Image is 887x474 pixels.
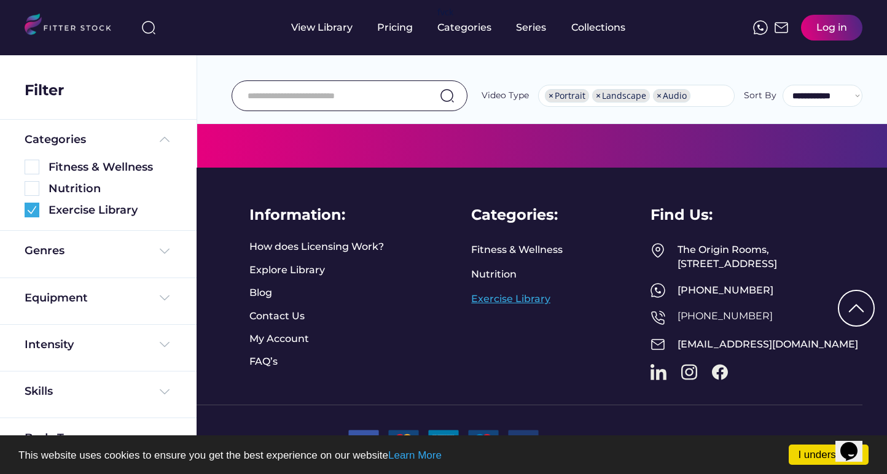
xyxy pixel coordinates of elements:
[549,91,553,100] span: ×
[471,243,563,257] a: Fitness & Wellness
[348,430,379,449] img: 1.png
[753,20,768,35] img: meteor-icons_whatsapp%20%281%29.svg
[678,338,858,350] a: [EMAIL_ADDRESS][DOMAIN_NAME]
[25,160,39,174] img: Rectangle%205126.svg
[678,243,862,271] div: The Origin Rooms, [STREET_ADDRESS]
[794,433,862,446] a: Privacy Policy
[508,430,539,449] img: 9.png
[686,433,781,446] a: Terms & Conditions
[18,450,869,460] p: This website uses cookies to ensure you get the best experience on our website
[49,203,172,218] div: Exercise Library
[157,290,172,305] img: Frame%20%284%29.svg
[651,243,665,258] img: Frame%2049.svg
[468,430,499,449] img: 3.png
[839,291,873,325] img: Group%201000002322%20%281%29.svg
[653,89,690,103] li: Audio
[471,292,550,306] a: Exercise Library
[651,283,665,298] img: meteor-icons_whatsapp%20%281%29.svg
[49,160,172,175] div: Fitness & Wellness
[471,268,517,281] a: Nutrition
[249,332,309,346] a: My Account
[651,310,665,325] img: Frame%2050.svg
[428,430,459,449] img: 22.png
[25,203,39,217] img: Group%201000002360.svg
[25,290,88,306] div: Equipment
[157,431,172,446] img: Frame%20%284%29.svg
[25,430,84,446] div: Body Type
[651,204,713,225] div: Find Us:
[571,21,625,34] div: Collections
[157,132,172,147] img: Frame%20%285%29.svg
[377,21,413,34] div: Pricing
[49,181,172,196] div: Nutrition
[25,80,64,101] div: Filter
[291,21,353,34] div: View Library
[596,91,601,100] span: ×
[657,91,662,100] span: ×
[437,6,453,18] div: fvck
[249,355,280,368] a: FAQ’s
[437,21,491,34] div: Categories
[516,21,547,34] div: Series
[25,132,86,147] div: Categories
[545,89,589,103] li: Portrait
[678,284,862,297] div: [PHONE_NUMBER]
[592,89,650,103] li: Landscape
[774,20,789,35] img: Frame%2051.svg
[157,384,172,399] img: Frame%20%284%29.svg
[388,449,442,461] a: Learn More
[789,445,869,465] a: I understand!
[482,90,529,102] div: Video Type
[157,244,172,258] img: Frame%20%284%29.svg
[25,243,64,258] div: Genres
[678,310,773,322] a: [PHONE_NUMBER]
[157,337,172,352] img: Frame%20%284%29.svg
[744,90,776,102] div: Sort By
[141,20,156,35] img: search-normal%203.svg
[249,263,325,277] a: Explore Library
[249,309,305,323] a: Contact Us
[249,240,384,254] a: How does Licensing Work?
[25,181,39,196] img: Rectangle%205126.svg
[25,337,74,352] div: Intensity
[249,204,345,225] div: Information:
[440,88,455,103] img: search-normal.svg
[249,286,280,300] a: Blog
[651,337,665,352] img: Frame%2051.svg
[388,430,419,449] img: 2.png
[835,425,875,462] iframe: chat widget
[25,14,122,39] img: LOGO.svg
[816,21,847,34] div: Log in
[25,384,55,399] div: Skills
[471,204,558,225] div: Categories:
